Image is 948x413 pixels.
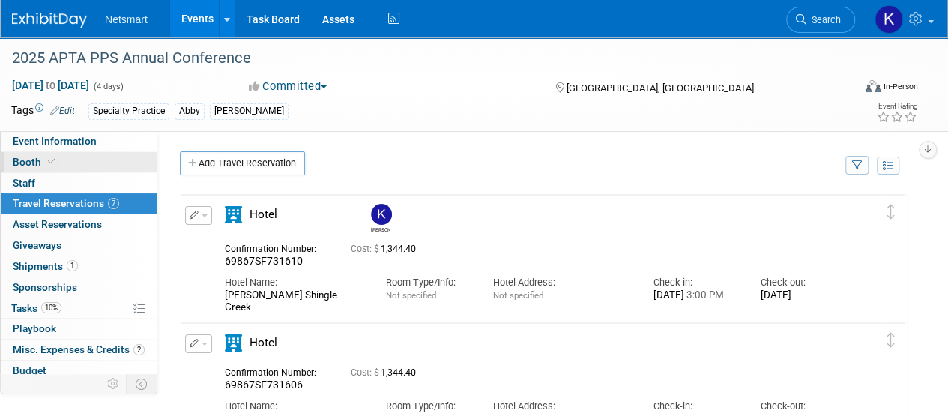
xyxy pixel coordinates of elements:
div: [PERSON_NAME] Shingle Creek [225,289,363,315]
div: [DATE] [653,289,738,302]
span: Not specified [386,290,436,301]
a: Playbook [1,319,157,339]
span: Giveaways [13,239,61,251]
span: Hotel [250,336,277,349]
button: Committed [244,79,333,94]
span: 1 [67,260,78,271]
span: Budget [13,364,46,376]
span: (4 days) [92,82,124,91]
div: Check-out: [761,400,845,413]
img: Format-Inperson.png [866,80,881,92]
span: Asset Reservations [13,218,102,230]
img: Kaitlyn Woicke [371,204,392,225]
span: Not specified [492,290,543,301]
span: Hotel [250,208,277,221]
div: Kaitlyn Woicke [367,204,393,233]
span: Event Information [13,135,97,147]
span: Staff [13,177,35,189]
div: Confirmation Number: [225,239,328,255]
a: Sponsorships [1,277,157,298]
span: 69867SF731606 [225,379,303,391]
td: Personalize Event Tab Strip [100,374,127,394]
span: 7 [108,198,119,209]
i: Hotel [225,206,242,223]
div: [DATE] [761,289,845,302]
div: Specialty Practice [88,103,169,119]
span: 1,344.40 [351,244,422,254]
div: Room Type/Info: [386,276,471,289]
span: Search [806,14,841,25]
span: [GEOGRAPHIC_DATA], [GEOGRAPHIC_DATA] [566,82,753,94]
div: In-Person [883,81,918,92]
span: Playbook [13,322,56,334]
a: Giveaways [1,235,157,256]
span: Tasks [11,302,61,314]
span: Sponsorships [13,281,77,293]
span: Netsmart [105,13,148,25]
span: 2 [133,344,145,355]
span: 3:00 PM [684,289,724,301]
div: Check-out: [761,276,845,289]
div: Event Format [785,78,918,100]
div: Hotel Name: [225,276,363,289]
span: Shipments [13,260,78,272]
div: [PERSON_NAME] [210,103,289,119]
a: Misc. Expenses & Credits2 [1,340,157,360]
i: Booth reservation complete [48,157,55,166]
div: Confirmation Number: [225,363,328,379]
div: Check-in: [653,400,738,413]
i: Click and drag to move item [887,333,895,348]
div: 2025 APTA PPS Annual Conference [7,45,841,72]
span: 10% [41,302,61,313]
span: Cost: $ [351,367,381,378]
a: Event Information [1,131,157,151]
span: Travel Reservations [13,197,119,209]
i: Filter by Traveler [852,161,863,171]
a: Booth [1,152,157,172]
td: Toggle Event Tabs [127,374,157,394]
a: Shipments1 [1,256,157,277]
div: Kaitlyn Woicke [371,225,390,233]
div: Check-in: [653,276,738,289]
span: [DATE] [DATE] [11,79,90,92]
span: Misc. Expenses & Credits [13,343,145,355]
a: Asset Reservations [1,214,157,235]
span: Cost: $ [351,244,381,254]
div: Abby [175,103,205,119]
span: 1,344.40 [351,367,422,378]
a: Budget [1,361,157,381]
a: Travel Reservations7 [1,193,157,214]
a: Add Travel Reservation [180,151,305,175]
div: Hotel Name: [225,400,363,413]
i: Hotel [225,334,242,352]
a: Tasks10% [1,298,157,319]
a: Edit [50,106,75,116]
div: Event Rating [877,103,917,110]
td: Tags [11,103,75,120]
i: Click and drag to move item [887,205,895,220]
a: Search [786,7,855,33]
span: to [43,79,58,91]
div: Room Type/Info: [386,400,471,413]
img: ExhibitDay [12,13,87,28]
img: Kaitlyn Woicke [875,5,903,34]
a: Staff [1,173,157,193]
div: Hotel Address: [492,400,631,413]
span: 69867SF731610 [225,255,303,267]
div: Hotel Address: [492,276,631,289]
span: Booth [13,156,58,168]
